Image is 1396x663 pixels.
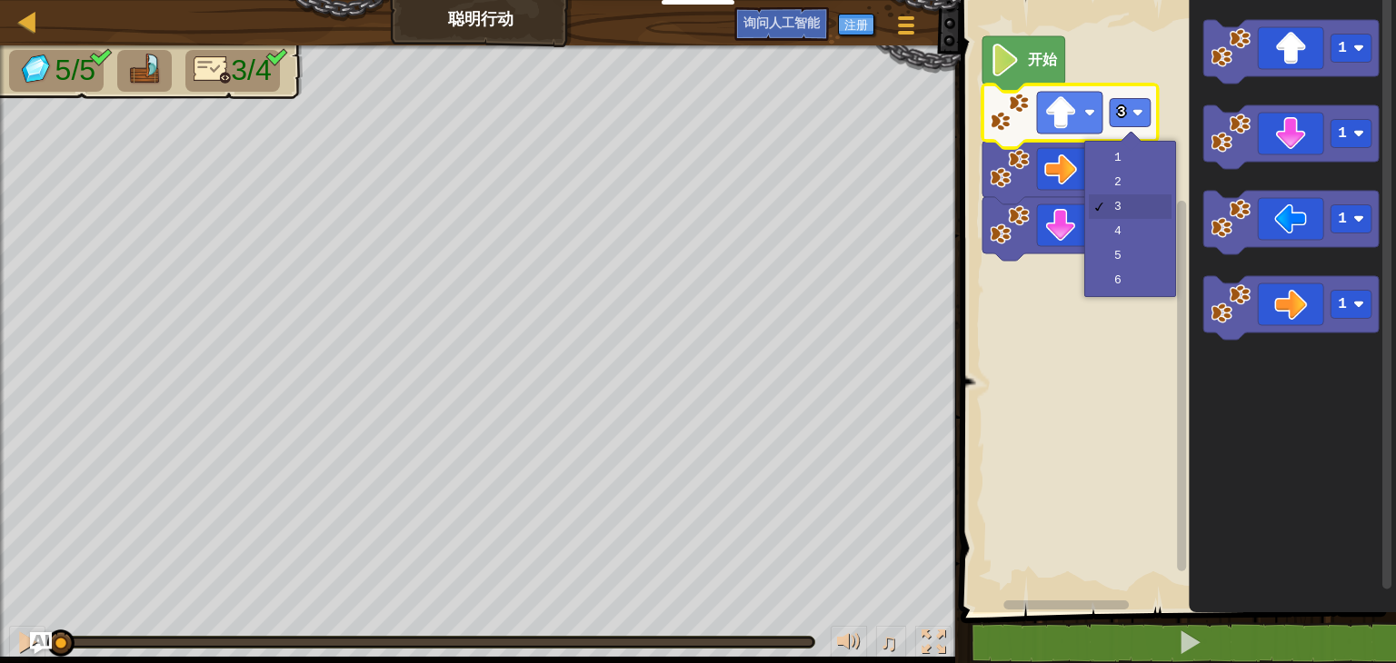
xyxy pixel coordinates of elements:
div: 2 [1114,175,1158,189]
div: 6 [1114,273,1158,287]
div: 5 [1114,249,1158,262]
div: 4 [1114,224,1158,238]
div: 3 [1114,200,1158,213]
div: 1 [1114,151,1158,164]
